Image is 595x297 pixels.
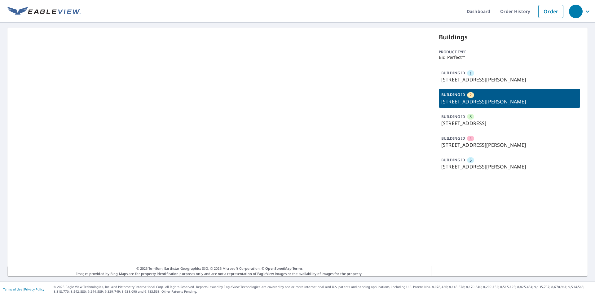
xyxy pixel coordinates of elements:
[469,92,472,98] span: 2
[469,114,472,120] span: 3
[54,285,592,294] p: © 2025 Eagle View Technologies, Inc. and Pictometry International Corp. All Rights Reserved. Repo...
[441,163,578,170] p: [STREET_ADDRESS][PERSON_NAME]
[538,5,563,18] a: Order
[469,157,472,163] span: 5
[265,266,291,271] a: OpenStreetMap
[441,98,578,105] p: [STREET_ADDRESS][PERSON_NAME]
[469,136,472,142] span: 4
[24,287,44,291] a: Privacy Policy
[7,7,81,16] img: EV Logo
[441,141,578,149] p: [STREET_ADDRESS][PERSON_NAME]
[7,266,431,276] p: Images provided by Bing Maps are for property identification purposes only and are not a represen...
[441,120,578,127] p: [STREET_ADDRESS]
[3,287,22,291] a: Terms of Use
[441,92,465,97] p: BUILDING ID
[136,266,303,271] span: © 2025 TomTom, Earthstar Geographics SIO, © 2025 Microsoft Corporation, ©
[441,114,465,119] p: BUILDING ID
[441,157,465,163] p: BUILDING ID
[293,266,303,271] a: Terms
[441,136,465,141] p: BUILDING ID
[441,76,578,83] p: [STREET_ADDRESS][PERSON_NAME]
[441,70,465,76] p: BUILDING ID
[469,70,472,76] span: 1
[3,287,44,291] p: |
[439,33,580,42] p: Buildings
[439,55,580,60] p: Bid Perfect™
[439,49,580,55] p: Product type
